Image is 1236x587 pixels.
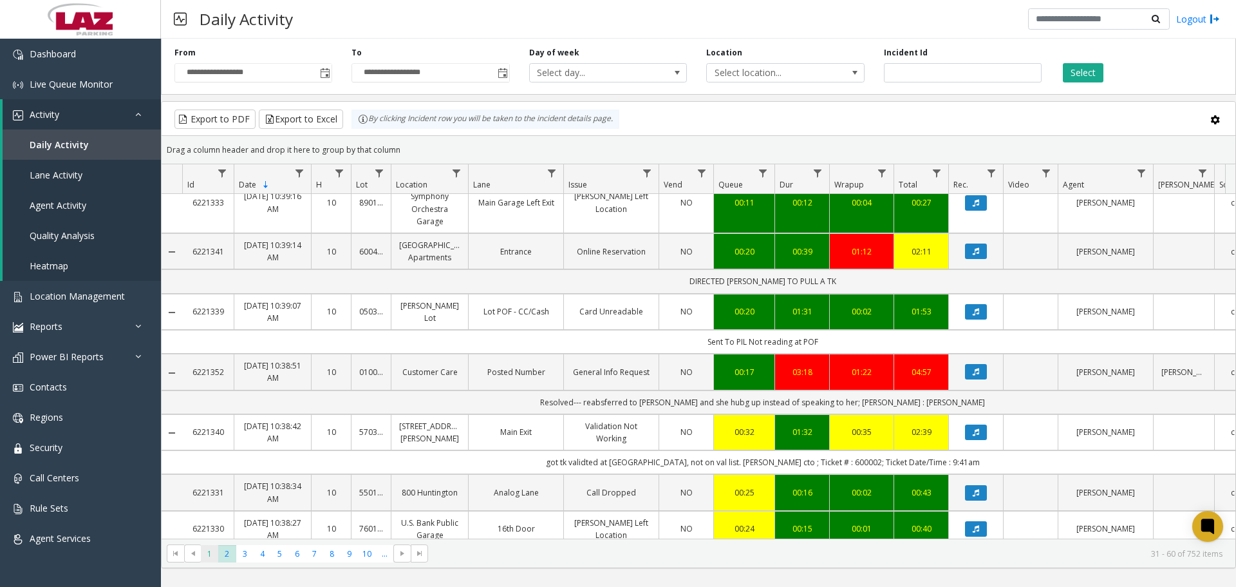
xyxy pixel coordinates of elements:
[1066,197,1145,209] a: [PERSON_NAME]
[30,472,79,484] span: Call Centers
[667,426,706,438] a: NO
[190,486,226,499] a: 6221331
[722,245,767,258] a: 00:20
[201,545,218,563] span: Page 1
[448,164,465,182] a: Location Filter Menu
[476,366,556,378] a: Posted Number
[162,247,182,257] a: Collapse Details
[359,305,383,318] a: 050324
[1066,523,1145,535] a: [PERSON_NAME]
[783,366,821,378] div: 03:18
[218,545,236,563] span: Page 2
[13,413,23,423] img: 'icon'
[3,220,161,251] a: Quality Analysis
[1063,63,1103,82] button: Select
[473,179,491,190] span: Lane
[359,245,383,258] a: 600415
[436,548,1222,559] kendo-pager-info: 31 - 60 of 752 items
[754,164,772,182] a: Queue Filter Menu
[306,545,323,563] span: Page 7
[242,190,303,215] a: [DATE] 10:39:16 AM
[171,548,181,559] span: Go to the first page
[953,179,968,190] span: Rec.
[399,300,460,324] a: [PERSON_NAME] Lot
[288,545,306,563] span: Page 6
[214,164,231,182] a: Id Filter Menu
[291,164,308,182] a: Date Filter Menu
[680,306,693,317] span: NO
[667,197,706,209] a: NO
[838,305,886,318] div: 00:02
[167,544,184,563] span: Go to the first page
[13,80,23,90] img: 'icon'
[323,545,341,563] span: Page 8
[838,486,886,499] a: 00:02
[30,48,76,60] span: Dashboard
[476,245,556,258] a: Entrance
[722,305,767,318] a: 00:20
[254,545,271,563] span: Page 4
[722,486,767,499] div: 00:25
[680,523,693,534] span: NO
[1194,164,1212,182] a: Parker Filter Menu
[13,534,23,544] img: 'icon'
[162,368,182,378] a: Collapse Details
[783,523,821,535] a: 00:15
[30,381,67,393] span: Contacts
[319,366,343,378] a: 10
[902,197,941,209] div: 00:27
[397,548,407,559] span: Go to the next page
[680,246,693,257] span: NO
[236,545,254,563] span: Page 3
[902,245,941,258] a: 02:11
[476,305,556,318] a: Lot POF - CC/Cash
[13,50,23,60] img: 'icon'
[341,545,358,563] span: Page 9
[242,300,303,324] a: [DATE] 10:39:07 AM
[190,197,226,209] a: 6221333
[476,523,556,535] a: 16th Door
[902,523,941,535] a: 00:40
[316,179,322,190] span: H
[1133,164,1150,182] a: Agent Filter Menu
[680,487,693,498] span: NO
[572,305,651,318] a: Card Unreadable
[529,47,579,59] label: Day of week
[359,197,383,209] a: 890152
[30,199,86,211] span: Agent Activity
[30,320,62,332] span: Reports
[838,197,886,209] div: 00:04
[30,502,68,514] span: Rule Sets
[319,486,343,499] a: 10
[667,245,706,258] a: NO
[359,523,383,535] a: 760140
[359,486,383,499] a: 550131
[902,366,941,378] a: 04:57
[718,179,743,190] span: Queue
[415,548,425,559] span: Go to the last page
[543,164,561,182] a: Lane Filter Menu
[722,523,767,535] a: 00:24
[639,164,656,182] a: Issue Filter Menu
[902,486,941,499] div: 00:43
[174,3,187,35] img: pageIcon
[783,486,821,499] div: 00:16
[399,420,460,445] a: [STREET_ADDRESS][PERSON_NAME]
[1066,366,1145,378] a: [PERSON_NAME]
[722,426,767,438] a: 00:32
[30,260,68,272] span: Heatmap
[680,367,693,378] span: NO
[187,179,194,190] span: Id
[1066,305,1145,318] a: [PERSON_NAME]
[722,197,767,209] a: 00:11
[783,197,821,209] a: 00:12
[3,190,161,220] a: Agent Activity
[13,443,23,454] img: 'icon'
[722,366,767,378] div: 00:17
[834,179,864,190] span: Wrapup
